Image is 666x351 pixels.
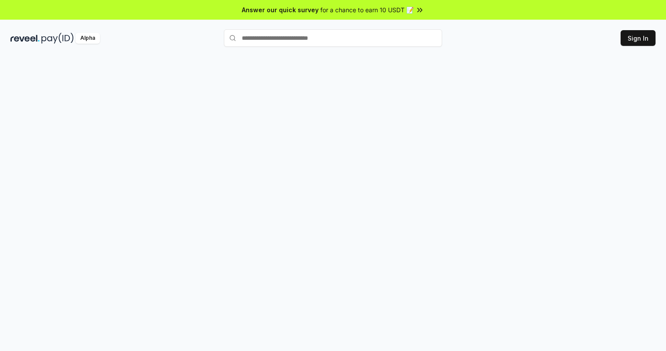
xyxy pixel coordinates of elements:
img: reveel_dark [10,33,40,44]
span: Answer our quick survey [242,5,319,14]
span: for a chance to earn 10 USDT 📝 [320,5,414,14]
div: Alpha [76,33,100,44]
img: pay_id [41,33,74,44]
button: Sign In [621,30,656,46]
